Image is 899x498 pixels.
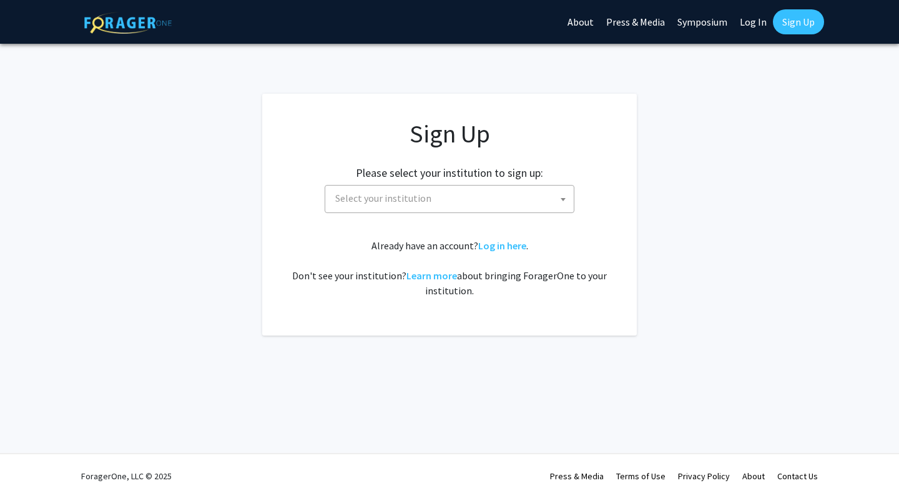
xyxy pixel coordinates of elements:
a: Sign Up [773,9,824,34]
a: Press & Media [550,471,604,482]
h2: Please select your institution to sign up: [356,166,543,180]
a: Log in here [478,239,526,252]
span: Select your institution [335,192,431,204]
div: Already have an account? . Don't see your institution? about bringing ForagerOne to your institut... [287,238,612,298]
a: About [742,471,765,482]
div: ForagerOne, LLC © 2025 [81,454,172,498]
a: Privacy Policy [678,471,730,482]
h1: Sign Up [287,119,612,149]
a: Terms of Use [616,471,666,482]
a: Learn more about bringing ForagerOne to your institution [406,269,457,282]
span: Select your institution [325,185,574,213]
a: Contact Us [777,471,818,482]
img: ForagerOne Logo [84,12,172,34]
span: Select your institution [330,186,574,211]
